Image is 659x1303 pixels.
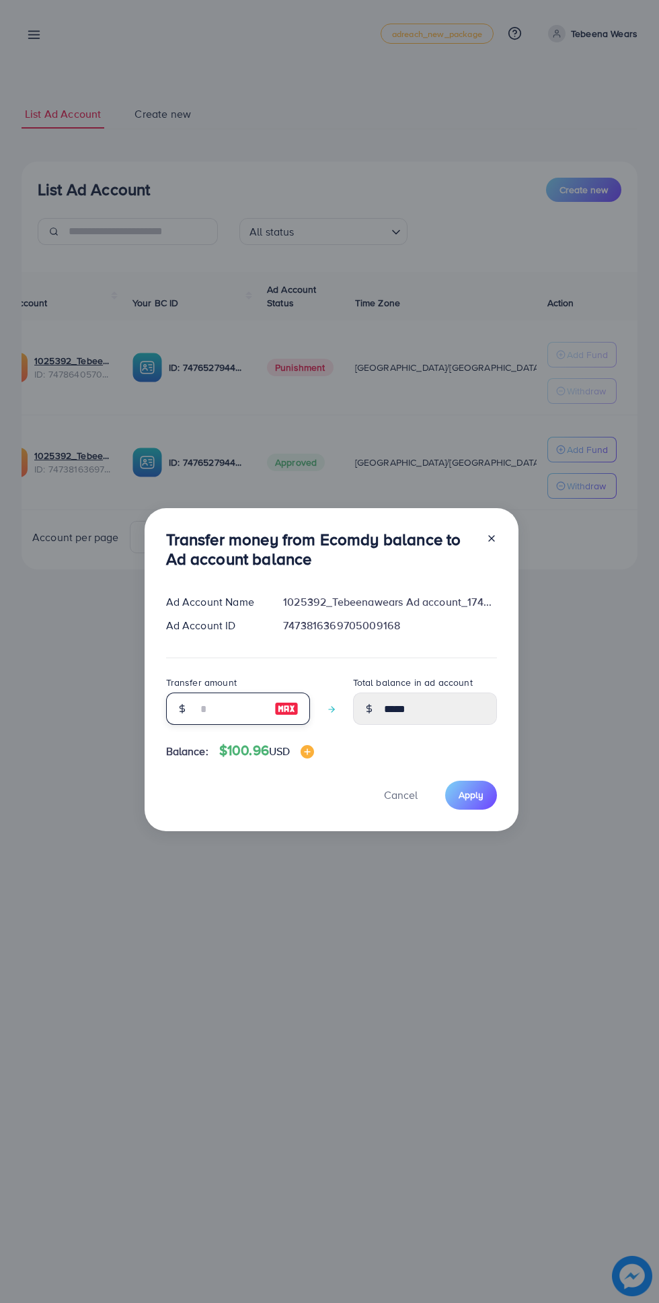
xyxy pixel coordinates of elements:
[155,594,273,610] div: Ad Account Name
[155,618,273,633] div: Ad Account ID
[166,744,208,759] span: Balance:
[219,742,315,759] h4: $100.96
[269,744,290,759] span: USD
[353,676,473,689] label: Total balance in ad account
[166,676,237,689] label: Transfer amount
[367,781,434,810] button: Cancel
[459,788,483,802] span: Apply
[384,787,418,802] span: Cancel
[445,781,497,810] button: Apply
[272,594,507,610] div: 1025392_Tebeenawears Ad account_1740133483196
[272,618,507,633] div: 7473816369705009168
[166,530,475,569] h3: Transfer money from Ecomdy balance to Ad account balance
[301,745,314,759] img: image
[274,701,299,717] img: image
